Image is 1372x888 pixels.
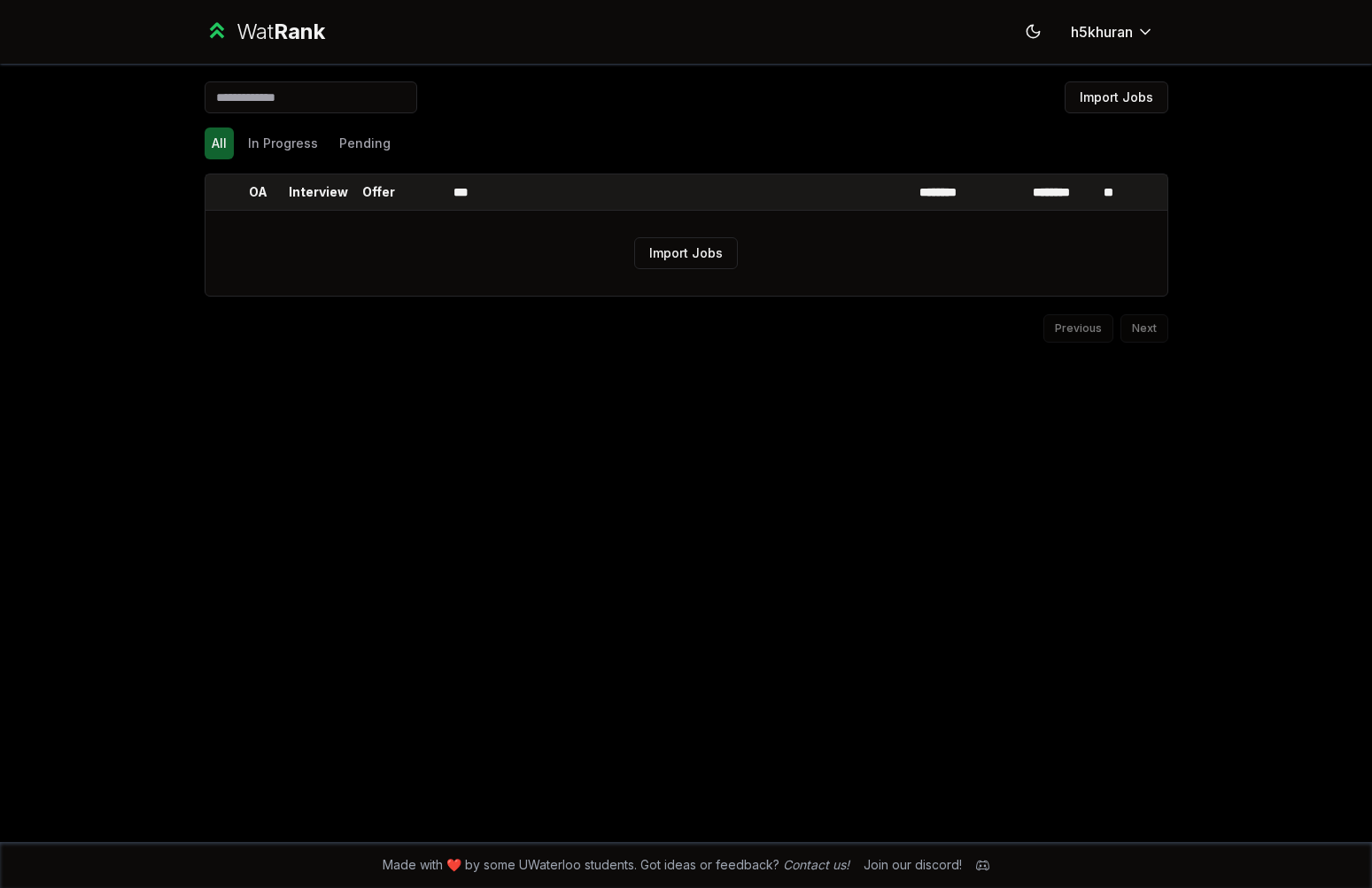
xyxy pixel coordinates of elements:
button: All [205,127,234,159]
button: Import Jobs [1065,81,1168,113]
button: h5khuran [1057,16,1168,48]
span: Made with ❤️ by some UWaterloo students. Got ideas or feedback? [383,856,849,874]
p: OA [249,183,267,201]
p: Interview [289,183,348,201]
a: WatRank [205,18,326,46]
p: Offer [362,183,395,201]
button: In Progress [241,127,325,159]
button: Import Jobs [634,237,738,269]
div: Wat [236,18,325,46]
button: Pending [332,127,398,159]
span: Rank [274,19,325,44]
span: h5khuran [1071,21,1133,42]
a: Contact us! [783,857,849,872]
div: Join our discord! [864,856,962,874]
